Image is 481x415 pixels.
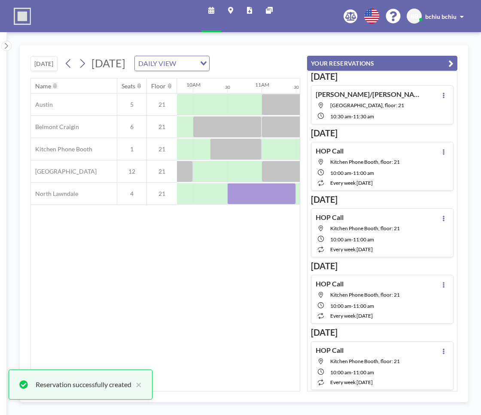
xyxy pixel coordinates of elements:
[330,292,400,298] span: Kitchen Phone Booth, floor: 21
[135,56,209,71] div: Search for option
[31,168,97,175] span: [GEOGRAPHIC_DATA]
[31,190,78,198] span: North Lawndale
[330,369,351,376] span: 10:00 AM
[147,190,177,198] span: 21
[91,57,125,69] span: [DATE]
[330,236,351,243] span: 10:00 AM
[137,58,178,69] span: DAILY VIEW
[30,56,58,71] button: [DATE]
[117,123,146,131] span: 6
[117,168,146,175] span: 12
[311,261,454,271] h3: [DATE]
[330,246,373,253] span: every week [DATE]
[31,123,79,131] span: Belmont Craigin
[353,303,374,309] span: 11:00 AM
[147,101,177,108] span: 21
[353,113,374,120] span: 11:30 AM
[330,113,351,120] span: 10:30 AM
[117,101,146,108] span: 5
[147,168,177,175] span: 21
[316,346,344,355] h4: HOP Call
[330,303,351,309] span: 10:00 AM
[186,81,201,88] div: 10AM
[316,147,344,155] h4: HOP Call
[311,327,454,338] h3: [DATE]
[14,8,31,25] img: organization-logo
[225,84,230,90] div: 30
[131,379,142,390] button: close
[117,190,146,198] span: 4
[31,145,92,153] span: Kitchen Phone Booth
[425,13,457,20] span: bchiu bchiu
[353,369,374,376] span: 11:00 AM
[353,236,374,243] span: 11:00 AM
[353,170,374,176] span: 11:00 AM
[147,145,177,153] span: 21
[330,313,373,319] span: every week [DATE]
[316,90,423,99] h4: [PERSON_NAME]/[PERSON_NAME]
[330,225,400,232] span: Kitchen Phone Booth, floor: 21
[179,58,195,69] input: Search for option
[411,12,418,20] span: BB
[122,82,135,90] div: Seats
[35,82,51,90] div: Name
[330,170,351,176] span: 10:00 AM
[311,194,454,205] h3: [DATE]
[294,84,299,90] div: 30
[351,303,353,309] span: -
[316,213,344,222] h4: HOP Call
[31,101,53,108] span: Austin
[311,128,454,138] h3: [DATE]
[255,81,269,88] div: 11AM
[311,71,454,82] h3: [DATE]
[117,145,146,153] span: 1
[351,236,353,243] span: -
[351,170,353,176] span: -
[316,280,344,288] h4: HOP Call
[330,159,400,165] span: Kitchen Phone Booth, floor: 21
[330,180,373,186] span: every week [DATE]
[330,102,404,108] span: North Lawndale, floor: 21
[330,379,373,385] span: every week [DATE]
[147,123,177,131] span: 21
[307,56,457,71] button: YOUR RESERVATIONS
[330,358,400,364] span: Kitchen Phone Booth, floor: 21
[351,369,353,376] span: -
[351,113,353,120] span: -
[151,82,166,90] div: Floor
[36,379,131,390] div: Reservation successfully created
